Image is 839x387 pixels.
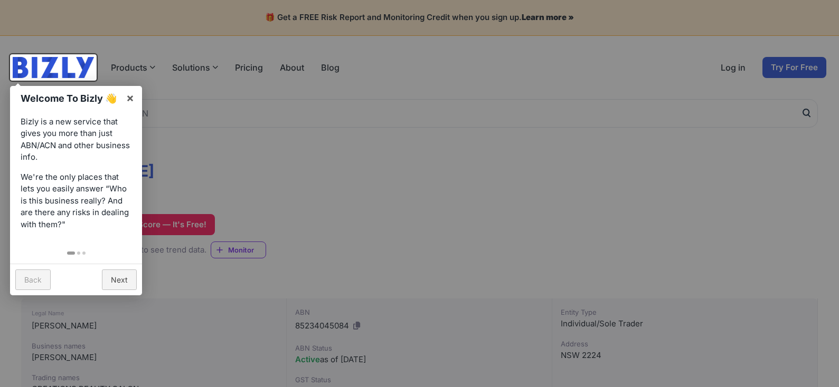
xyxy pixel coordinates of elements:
[118,86,142,110] a: ×
[21,116,131,163] p: Bizly is a new service that gives you more than just ABN/ACN and other business info.
[21,171,131,231] p: We're the only places that lets you easily answer “Who is this business really? And are there any...
[15,269,51,290] a: Back
[21,91,120,105] h1: Welcome To Bizly 👋
[102,269,137,290] a: Next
